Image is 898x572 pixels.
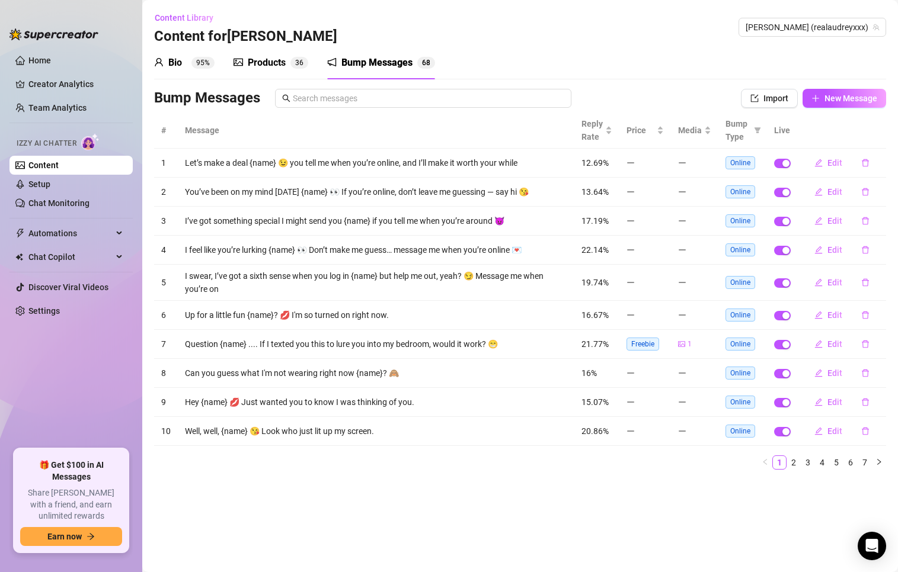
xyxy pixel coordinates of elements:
a: 1 [773,456,786,469]
span: Bump Type [726,117,749,143]
span: minus [678,278,686,287]
span: edit [814,311,823,319]
button: Edit [805,364,852,383]
span: minus [627,246,635,254]
button: Import [741,89,798,108]
span: Price [627,124,654,137]
span: minus [678,159,686,167]
a: Creator Analytics [28,75,123,94]
span: 22.14% [581,245,609,255]
span: delete [861,369,870,377]
td: You’ve been on my mind [DATE] {name} 👀 If you’re online, don’t leave me guessing — say hi 😘 [178,178,574,207]
span: team [873,24,880,31]
span: 1 [688,339,692,350]
span: 16% [581,368,597,378]
button: delete [852,364,879,383]
td: 8 [154,359,178,388]
sup: 68 [417,57,435,69]
span: delete [861,188,870,196]
td: 6 [154,301,178,330]
span: delete [861,159,870,167]
span: delete [861,398,870,406]
span: user [154,57,164,67]
span: delete [861,278,870,287]
button: delete [852,306,879,324]
a: 2 [787,456,800,469]
span: minus [627,427,635,435]
a: Discover Viral Videos [28,282,108,292]
a: Setup [28,179,50,189]
a: 4 [816,456,829,469]
a: Team Analytics [28,103,87,113]
div: Products [248,56,286,70]
span: edit [814,340,823,348]
button: delete [852,335,879,354]
span: edit [814,398,823,406]
td: Well, well, {name} 😘 Look who just lit up my screen. [178,417,574,446]
td: 1 [154,149,178,178]
a: 3 [801,456,814,469]
h3: Content for [PERSON_NAME] [154,27,337,46]
a: 7 [858,456,871,469]
span: minus [627,398,635,406]
th: # [154,113,178,149]
span: Chat Copilot [28,248,113,266]
span: picture [678,340,685,348]
span: Edit [827,216,842,226]
span: 🎁 Get $100 in AI Messages [20,459,122,483]
span: filter [752,115,763,146]
span: 16.67% [581,310,609,320]
span: Share [PERSON_NAME] with a friend, and earn unlimited rewards [20,487,122,522]
td: 7 [154,330,178,359]
span: Online [726,396,755,409]
span: 19.74% [581,278,609,287]
span: delete [861,311,870,319]
a: 5 [830,456,843,469]
span: 6 [299,59,303,67]
li: Previous Page [758,455,772,470]
span: Edit [827,310,842,320]
span: edit [814,188,823,196]
span: Edit [827,368,842,378]
span: New Message [825,94,877,103]
a: Home [28,56,51,65]
span: 17.19% [581,216,609,226]
span: delete [861,427,870,435]
span: edit [814,246,823,254]
button: delete [852,393,879,412]
span: Online [726,243,755,256]
span: Import [763,94,788,103]
span: minus [627,188,635,196]
span: edit [814,159,823,167]
span: Izzy AI Chatter [17,138,76,149]
img: AI Chatter [81,133,100,150]
a: 6 [844,456,857,469]
span: right [875,458,883,465]
span: Edit [827,187,842,197]
div: Open Intercom Messenger [858,532,886,560]
td: I swear, I’ve got a sixth sense when you log in {name} but help me out, yeah? 😏 Message me when y... [178,265,574,301]
span: delete [861,217,870,225]
span: plus [811,94,820,102]
img: Chat Copilot [15,253,23,261]
button: Edit [805,306,852,324]
span: minus [678,246,686,254]
span: minus [627,217,635,225]
span: edit [814,217,823,225]
li: 1 [772,455,787,470]
span: 8 [426,59,430,67]
span: edit [814,369,823,377]
span: Media [678,124,702,137]
span: left [762,458,769,465]
span: Content Library [155,13,213,23]
h3: Bump Messages [154,89,260,108]
span: 21.77% [581,339,609,349]
a: Content [28,160,59,170]
span: Earn now [47,532,82,541]
li: 3 [801,455,815,470]
span: 20.86% [581,426,609,436]
span: picture [234,57,243,67]
span: Online [726,425,755,438]
li: 5 [829,455,843,470]
div: Bio [168,56,182,70]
